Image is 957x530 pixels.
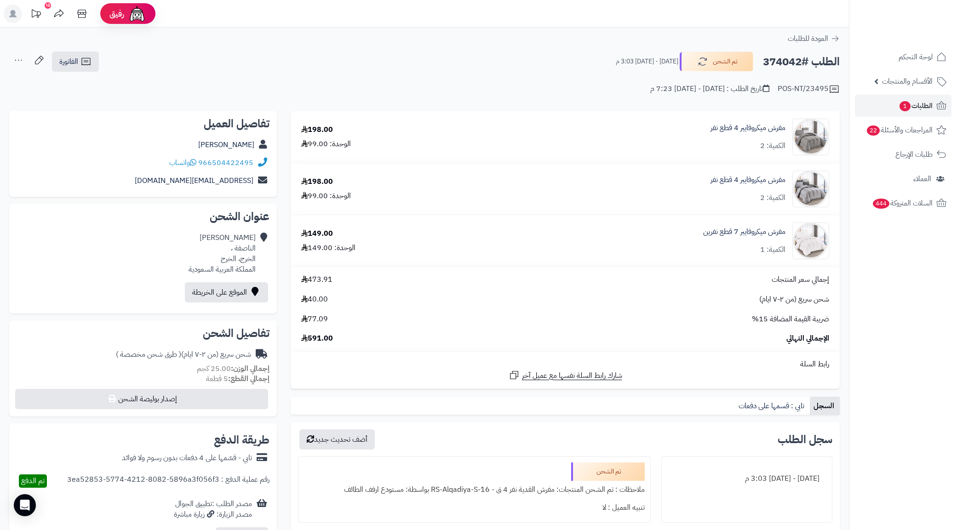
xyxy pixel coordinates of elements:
div: رقم عملية الدفع : 3ea52853-5774-4212-8082-5896a3f056f3 [67,474,269,488]
span: المراجعات والأسئلة [866,124,933,137]
span: 77.09 [301,314,328,325]
div: تاريخ الطلب : [DATE] - [DATE] 7:23 م [650,84,769,94]
div: الوحدة: 99.00 [301,139,351,149]
img: logo-2.png [894,25,948,44]
button: تم الشحن [680,52,753,71]
h2: تفاصيل العميل [17,118,269,129]
a: لوحة التحكم [855,46,951,68]
h2: عنوان الشحن [17,211,269,222]
a: 966504422495 [198,157,253,168]
strong: إجمالي القطع: [228,373,269,384]
span: 22 [867,125,880,136]
div: رابط السلة [294,359,836,370]
span: الأقسام والمنتجات [882,75,933,88]
span: تم الدفع [21,475,45,486]
div: [PERSON_NAME] الناصفة ، الخرج، الخرج المملكة العربية السعودية [189,233,256,274]
a: [PERSON_NAME] [198,139,254,150]
img: 1748260663-1-90x90.jpg [793,171,829,207]
span: 444 [873,199,889,209]
div: الوحدة: 149.00 [301,243,355,253]
a: مفرش ميكروفايبر 4 قطع نفر [711,123,785,133]
a: واتساب [169,157,196,168]
span: شارك رابط السلة نفسها مع عميل آخر [522,370,622,381]
a: الموقع على الخريطة [185,282,268,302]
h3: سجل الطلب [778,434,832,445]
span: ضريبة القيمة المضافة 15% [752,314,829,325]
div: شحن سريع (من ٢-٧ ايام) [116,349,251,360]
span: 473.91 [301,274,332,285]
a: العودة للطلبات [788,33,840,44]
div: 10 [45,2,51,9]
button: أضف تحديث جديد [299,429,375,450]
div: تم الشحن [571,462,645,481]
a: السلات المتروكة444 [855,192,951,214]
span: 591.00 [301,333,333,344]
span: السلات المتروكة [872,197,933,210]
span: الإجمالي النهائي [786,333,829,344]
a: السجل [810,397,840,415]
img: ai-face.png [128,5,146,23]
a: العملاء [855,168,951,190]
h2: الطلب #374042 [763,52,840,71]
small: [DATE] - [DATE] 3:03 م [616,57,678,66]
div: الكمية: 2 [760,193,785,203]
h2: طريقة الدفع [214,434,269,445]
a: تحديثات المنصة [24,5,47,25]
span: 1 [900,101,911,111]
div: ملاحظات : تم الشحن المنتجات: مفرش القدية نفر 4 ق - RS-Alqadiya-S-16 بواسطة: مستودع ارفف الطائف [304,481,645,499]
a: شارك رابط السلة نفسها مع عميل آخر [509,370,622,381]
img: 1748263944-1-90x90.jpg [793,222,829,259]
span: 40.00 [301,294,328,305]
span: طلبات الإرجاع [895,148,933,161]
div: POS-NT/23495 [778,84,840,95]
a: [EMAIL_ADDRESS][DOMAIN_NAME] [135,175,253,186]
span: إجمالي سعر المنتجات [772,274,829,285]
a: طلبات الإرجاع [855,143,951,165]
span: رفيق [109,8,124,19]
span: لوحة التحكم [899,51,933,63]
div: 198.00 [301,177,333,187]
button: إصدار بوليصة الشحن [15,389,268,409]
a: المراجعات والأسئلة22 [855,119,951,141]
small: 5 قطعة [206,373,269,384]
div: مصدر الطلب :تطبيق الجوال [174,499,252,520]
div: Open Intercom Messenger [14,494,36,516]
div: تنبيه العميل : لا [304,499,645,517]
a: مفرش ميكروفايبر 4 قطع نفر [711,175,785,185]
span: الطلبات [899,99,933,112]
a: الطلبات1 [855,95,951,117]
span: العملاء [913,172,931,185]
div: 149.00 [301,228,333,239]
div: الكمية: 2 [760,141,785,151]
h2: تفاصيل الشحن [17,328,269,339]
a: الفاتورة [52,51,99,72]
div: [DATE] - [DATE] 3:03 م [667,470,826,488]
div: الوحدة: 99.00 [301,191,351,201]
span: العودة للطلبات [788,33,828,44]
span: ( طرق شحن مخصصة ) [116,349,181,360]
span: شحن سريع (من ٢-٧ ايام) [759,294,829,305]
strong: إجمالي الوزن: [231,363,269,374]
div: الكمية: 1 [760,245,785,255]
small: 25.00 كجم [197,363,269,374]
a: تابي : قسمها على دفعات [735,397,810,415]
div: 198.00 [301,125,333,135]
div: مصدر الزيارة: زيارة مباشرة [174,509,252,520]
div: تابي - قسّمها على 4 دفعات بدون رسوم ولا فوائد [122,453,252,463]
a: مفرش ميكروفايبر 7 قطع نفرين [703,227,785,237]
img: 1748259351-1-90x90.jpg [793,119,829,155]
span: الفاتورة [59,56,78,67]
